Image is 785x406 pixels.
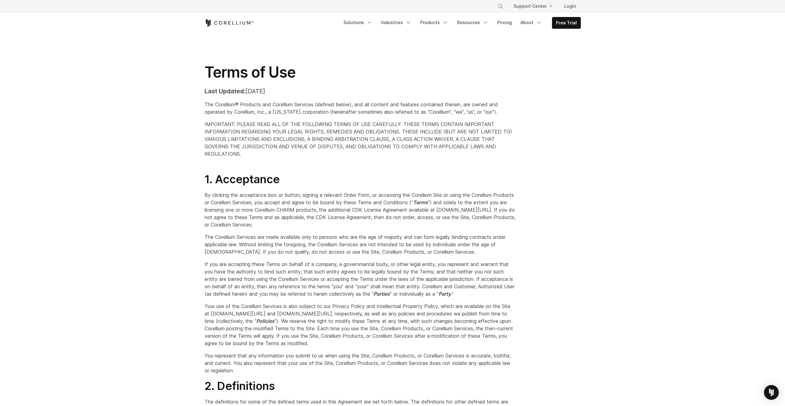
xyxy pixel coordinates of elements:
[490,1,581,12] div: Navigation Menu
[340,17,581,29] div: Navigation Menu
[205,303,513,346] span: Your use of the Corellium Services is also subject to our Privacy Policy and Intellectual Propert...
[256,318,274,324] em: Policies
[205,172,280,186] span: 1. Acceptance
[205,261,515,297] span: If you are accepting these Terms on behalf of a company, a governmental body, or other legal enti...
[377,17,415,28] a: Industries
[453,17,492,28] a: Resources
[494,17,515,28] a: Pricing
[205,234,506,255] span: The Corellium Services are made available only to persons who are the age of majority and can for...
[205,101,498,115] span: The Corellium® Products and Corellium Services (defined below), and all content and features cont...
[205,87,516,96] p: [DATE]
[205,63,516,82] h1: Terms of Use
[509,1,557,12] a: Support Center
[517,17,546,28] a: About
[205,192,515,228] span: By clicking the acceptance box or button, signing a relevant Order Form, or accessing the Corelli...
[559,1,581,12] a: Login
[373,291,390,297] em: Parties
[205,353,511,374] span: You represent that any information you submit to us when using the Site, Corellium Products, or C...
[205,87,245,95] strong: Last Updated:
[438,291,451,297] em: Party
[413,199,428,205] em: Terms
[416,17,452,28] a: Products
[495,1,506,12] button: Search
[205,121,512,157] span: IMPORTANT: PLEASE READ ALL OF THE FOLLOWING TERMS OF USE CAREFULLY. THESE TERMS CONTAIN IMPORTANT...
[340,17,376,28] a: Solutions
[205,19,254,27] a: Corellium Home
[764,385,779,400] div: Open Intercom Messenger
[552,17,580,28] a: Free Trial
[205,379,275,393] span: 2. Definitions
